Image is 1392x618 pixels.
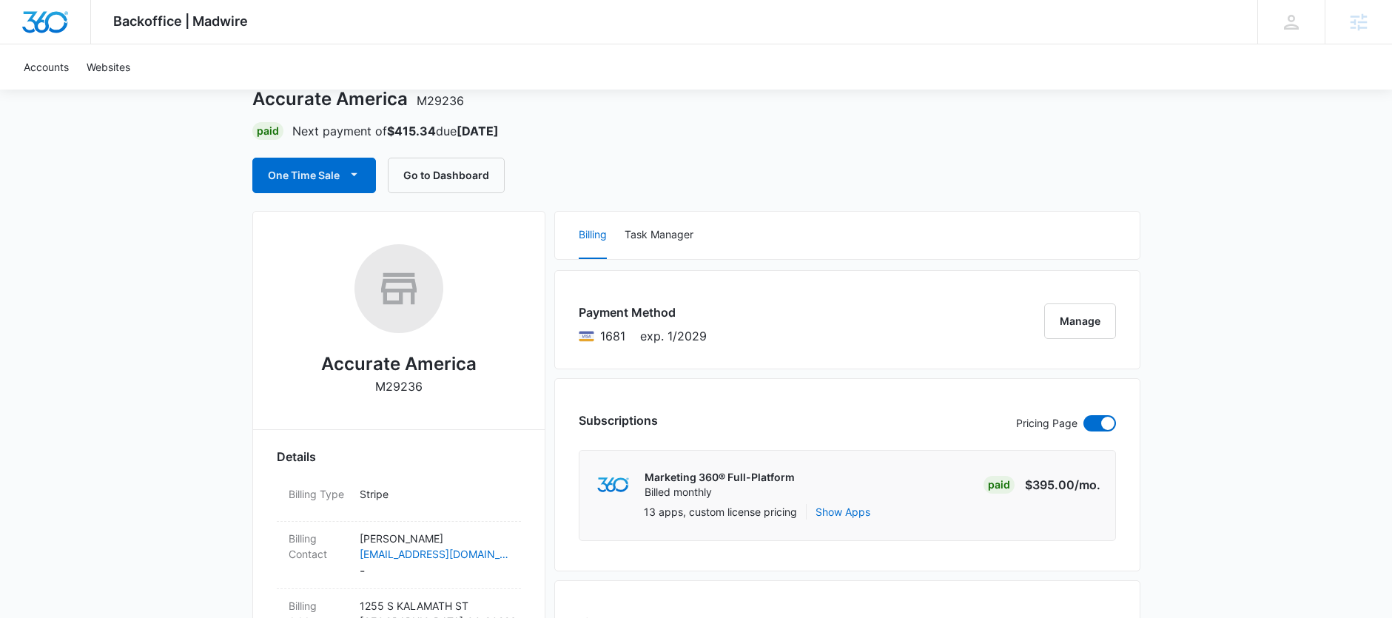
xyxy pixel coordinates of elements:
[625,212,693,259] button: Task Manager
[292,122,499,140] p: Next payment of due
[1025,476,1100,494] p: $395.00
[277,522,521,589] div: Billing Contact[PERSON_NAME][EMAIL_ADDRESS][DOMAIN_NAME]-
[375,377,423,395] p: M29236
[457,124,499,138] strong: [DATE]
[1075,477,1100,492] span: /mo.
[579,303,707,321] h3: Payment Method
[645,470,795,485] p: Marketing 360® Full-Platform
[360,531,509,580] dd: -
[816,504,870,520] button: Show Apps
[1016,415,1077,431] p: Pricing Page
[1044,303,1116,339] button: Manage
[321,351,477,377] h2: Accurate America
[597,477,629,493] img: marketing360Logo
[289,531,348,562] dt: Billing Contact
[579,212,607,259] button: Billing
[644,504,797,520] p: 13 apps, custom license pricing
[289,486,348,502] dt: Billing Type
[277,477,521,522] div: Billing TypeStripe
[360,546,509,562] a: [EMAIL_ADDRESS][DOMAIN_NAME]
[252,122,283,140] div: Paid
[252,158,376,193] button: One Time Sale
[252,88,464,110] h1: Accurate America
[277,448,316,466] span: Details
[579,412,658,429] h3: Subscriptions
[387,124,436,138] strong: $415.34
[15,44,78,90] a: Accounts
[645,485,795,500] p: Billed monthly
[640,327,707,345] span: exp. 1/2029
[388,158,505,193] button: Go to Dashboard
[360,486,509,502] p: Stripe
[78,44,139,90] a: Websites
[600,327,625,345] span: Visa ending with
[113,13,248,29] span: Backoffice | Madwire
[417,93,464,108] span: M29236
[360,531,509,546] p: [PERSON_NAME]
[984,476,1015,494] div: Paid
